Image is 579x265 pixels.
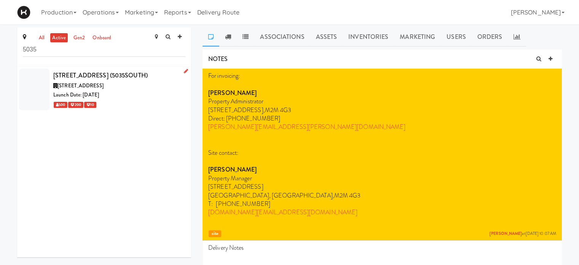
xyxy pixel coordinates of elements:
[72,33,87,43] a: gen2
[208,174,252,183] span: Property Manager
[441,27,472,47] a: Users
[208,106,556,114] p: [STREET_ADDRESS],
[208,182,263,191] span: [STREET_ADDRESS]
[17,67,191,112] li: [STREET_ADDRESS] (5035SOUTH)[STREET_ADDRESS]Launch Date: [DATE] 500 200 10
[208,148,238,157] span: Site contact:
[54,102,67,108] span: 500
[37,33,46,43] a: all
[17,6,30,19] img: Micromart
[208,244,556,252] p: Delivery Notes
[91,33,113,43] a: onboard
[208,72,556,80] p: For invoicing:
[208,199,270,208] span: T: [PHONE_NUMBER]
[208,122,405,131] a: [PERSON_NAME][EMAIL_ADDRESS][PERSON_NAME][DOMAIN_NAME]
[208,88,257,97] strong: [PERSON_NAME]
[84,102,96,108] span: 10
[310,27,343,47] a: Assets
[490,231,556,237] span: at [DATE] 10:07 AM
[208,208,357,217] a: [DOMAIN_NAME][EMAIL_ADDRESS][DOMAIN_NAME]
[53,90,185,100] div: Launch Date: [DATE]
[334,191,361,200] span: M2M 4G3
[57,82,104,89] span: [STREET_ADDRESS]
[208,55,228,63] span: NOTES
[208,165,257,174] strong: [PERSON_NAME]
[208,114,280,123] span: Direct: [PHONE_NUMBER]
[50,33,68,43] a: active
[53,70,185,81] div: [STREET_ADDRESS] (5035SOUTH)
[208,191,334,200] span: [GEOGRAPHIC_DATA], [GEOGRAPHIC_DATA],
[343,27,394,47] a: Inventories
[254,27,310,47] a: Associations
[23,43,185,57] input: Search site
[265,106,292,114] span: M2M 4G3
[394,27,441,47] a: Marketing
[490,231,522,236] a: [PERSON_NAME]
[209,230,221,238] span: site
[472,27,508,47] a: Orders
[68,102,83,108] span: 200
[208,97,263,106] span: Property Administrator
